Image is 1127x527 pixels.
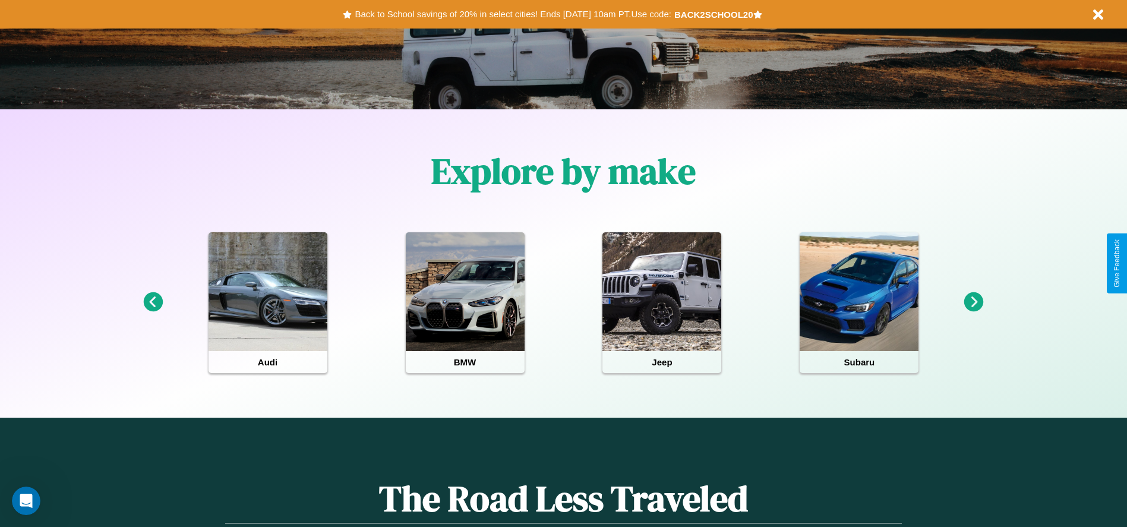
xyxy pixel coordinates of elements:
button: Back to School savings of 20% in select cities! Ends [DATE] 10am PT.Use code: [352,6,674,23]
h4: Audi [209,351,327,373]
h1: Explore by make [431,147,696,195]
h4: BMW [406,351,525,373]
iframe: Intercom live chat [12,487,40,515]
b: BACK2SCHOOL20 [674,10,753,20]
h4: Jeep [602,351,721,373]
h4: Subaru [800,351,918,373]
h1: The Road Less Traveled [225,474,901,523]
div: Give Feedback [1113,239,1121,288]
